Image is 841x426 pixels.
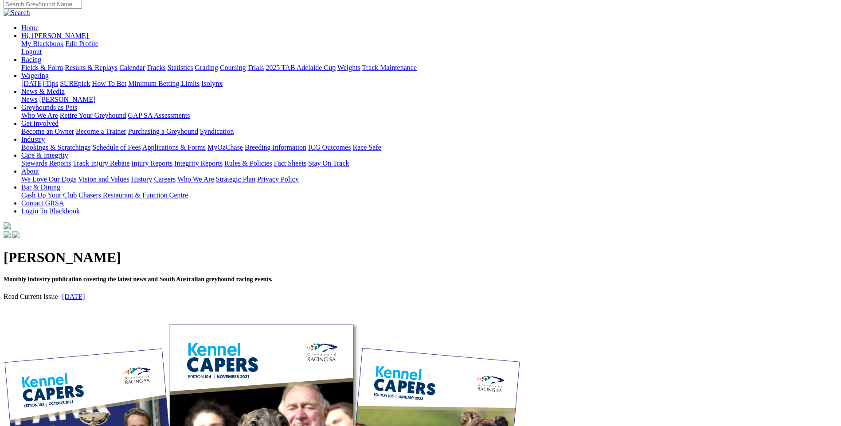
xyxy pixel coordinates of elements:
[4,9,30,17] img: Search
[362,64,417,71] a: Track Maintenance
[21,143,837,151] div: Industry
[21,72,49,79] a: Wagering
[4,249,837,266] h1: [PERSON_NAME]
[66,40,98,47] a: Edit Profile
[21,112,837,120] div: Greyhounds as Pets
[78,175,129,183] a: Vision and Values
[39,96,95,103] a: [PERSON_NAME]
[201,80,223,87] a: Isolynx
[21,199,64,207] a: Contact GRSA
[147,64,166,71] a: Tracks
[21,143,90,151] a: Bookings & Scratchings
[21,112,58,119] a: Who We Are
[4,293,837,301] p: Read Current Issue -
[62,293,85,300] a: [DATE]
[21,96,37,103] a: News
[174,159,223,167] a: Integrity Reports
[21,191,837,199] div: Bar & Dining
[245,143,306,151] a: Breeding Information
[21,136,45,143] a: Industry
[76,128,126,135] a: Become a Trainer
[21,40,64,47] a: My Blackbook
[4,276,273,283] span: Monthly industry publication covering the latest news and South Australian greyhound racing events.
[224,159,272,167] a: Rules & Policies
[21,88,65,95] a: News & Media
[21,175,76,183] a: We Love Our Dogs
[119,64,145,71] a: Calendar
[274,159,306,167] a: Fact Sheets
[21,151,68,159] a: Care & Integrity
[92,143,141,151] a: Schedule of Fees
[168,64,193,71] a: Statistics
[21,48,42,55] a: Logout
[21,191,77,199] a: Cash Up Your Club
[21,32,90,39] a: Hi, [PERSON_NAME]
[220,64,246,71] a: Coursing
[200,128,234,135] a: Syndication
[21,80,58,87] a: [DATE] Tips
[21,167,39,175] a: About
[154,175,176,183] a: Careers
[4,231,11,238] img: facebook.svg
[21,128,74,135] a: Become an Owner
[195,64,218,71] a: Grading
[21,64,837,72] div: Racing
[21,207,80,215] a: Login To Blackbook
[142,143,206,151] a: Applications & Forms
[128,128,198,135] a: Purchasing a Greyhound
[131,159,172,167] a: Injury Reports
[21,32,88,39] span: Hi, [PERSON_NAME]
[21,104,77,111] a: Greyhounds as Pets
[21,80,837,88] div: Wagering
[21,120,59,127] a: Get Involved
[21,24,39,31] a: Home
[60,80,90,87] a: SUREpick
[60,112,126,119] a: Retire Your Greyhound
[177,175,214,183] a: Who We Are
[92,80,127,87] a: How To Bet
[266,64,336,71] a: 2025 TAB Adelaide Cup
[128,112,190,119] a: GAP SA Assessments
[128,80,199,87] a: Minimum Betting Limits
[352,143,381,151] a: Race Safe
[247,64,264,71] a: Trials
[73,159,129,167] a: Track Injury Rebate
[131,175,152,183] a: History
[21,128,837,136] div: Get Involved
[21,183,60,191] a: Bar & Dining
[21,40,837,56] div: Hi, [PERSON_NAME]
[257,175,299,183] a: Privacy Policy
[21,159,71,167] a: Stewards Reports
[65,64,117,71] a: Results & Replays
[21,159,837,167] div: Care & Integrity
[12,231,20,238] img: twitter.svg
[21,56,41,63] a: Racing
[308,143,351,151] a: ICG Outcomes
[207,143,243,151] a: MyOzChase
[337,64,360,71] a: Weights
[216,175,255,183] a: Strategic Plan
[21,96,837,104] div: News & Media
[21,175,837,183] div: About
[308,159,349,167] a: Stay On Track
[4,222,11,229] img: logo-grsa-white.png
[21,64,63,71] a: Fields & Form
[78,191,188,199] a: Chasers Restaurant & Function Centre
